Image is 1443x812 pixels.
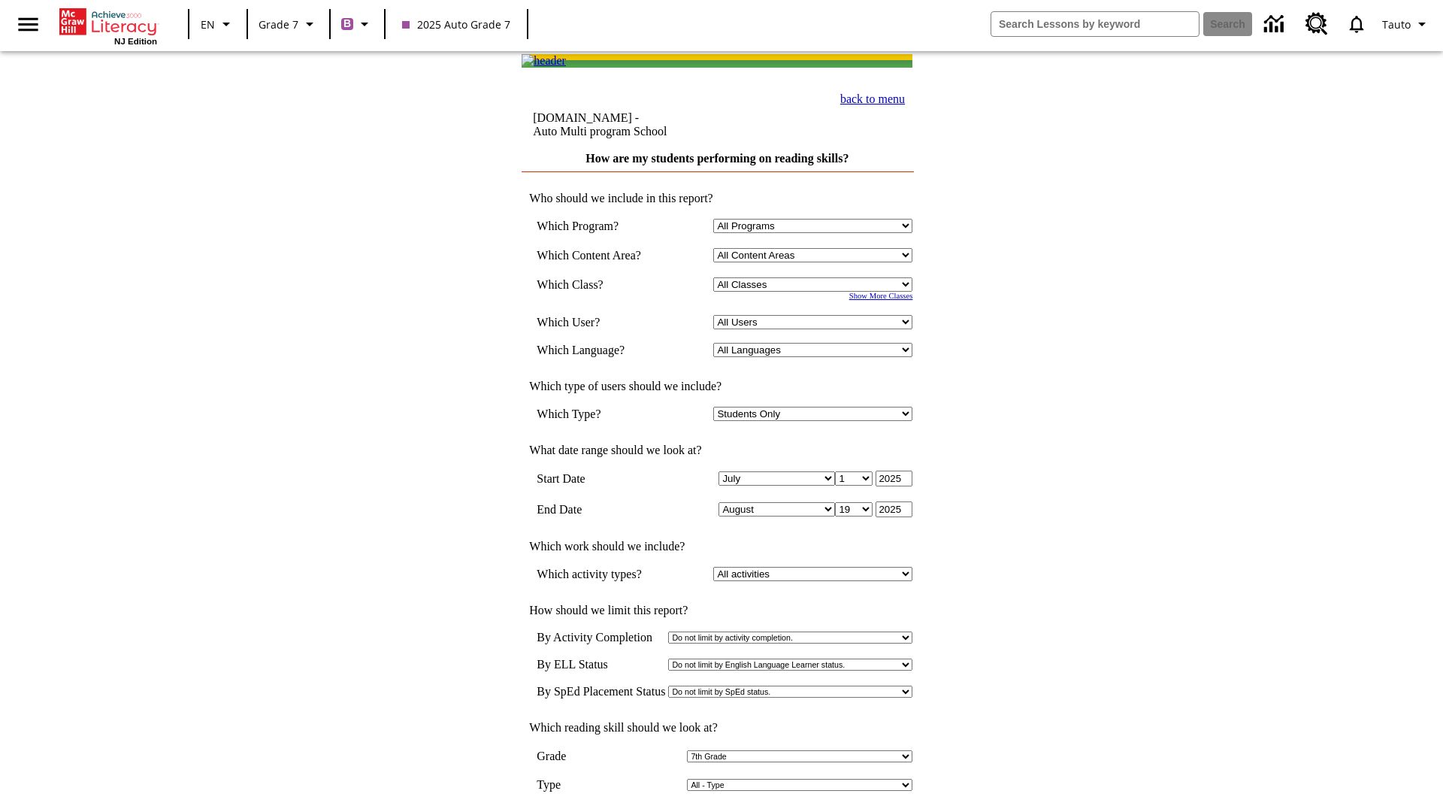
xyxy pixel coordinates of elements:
[537,501,663,517] td: End Date
[537,658,665,671] td: By ELL Status
[537,407,663,421] td: Which Type?
[533,125,667,138] nobr: Auto Multi program School
[522,444,912,457] td: What date range should we look at?
[1376,11,1437,38] button: Profile/Settings
[259,17,298,32] span: Grade 7
[533,111,762,138] td: [DOMAIN_NAME] -
[849,292,913,300] a: Show More Classes
[585,152,849,165] a: How are my students performing on reading skills?
[537,631,665,644] td: By Activity Completion
[840,92,905,105] a: back to menu
[201,17,215,32] span: EN
[537,471,663,486] td: Start Date
[343,14,351,33] span: B
[59,5,157,46] div: Home
[537,567,663,581] td: Which activity types?
[194,11,242,38] button: Language: EN, Select a language
[522,540,912,553] td: Which work should we include?
[6,2,50,47] button: Open side menu
[537,219,663,233] td: Which Program?
[522,54,566,68] img: header
[537,249,641,262] nobr: Which Content Area?
[1337,5,1376,44] a: Notifications
[114,37,157,46] span: NJ Edition
[991,12,1199,36] input: search field
[1296,4,1337,44] a: Resource Center, Will open in new tab
[522,604,912,617] td: How should we limit this report?
[1255,4,1296,45] a: Data Center
[522,380,912,393] td: Which type of users should we include?
[402,17,510,32] span: 2025 Auto Grade 7
[537,277,663,292] td: Which Class?
[537,778,573,792] td: Type
[537,750,579,763] td: Grade
[537,315,663,329] td: Which User?
[522,192,912,205] td: Who should we include in this report?
[522,721,912,735] td: Which reading skill should we look at?
[537,343,663,357] td: Which Language?
[1382,17,1411,32] span: Tauto
[537,685,665,698] td: By SpEd Placement Status
[335,11,380,38] button: Boost Class color is purple. Change class color
[253,11,325,38] button: Grade: Grade 7, Select a grade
